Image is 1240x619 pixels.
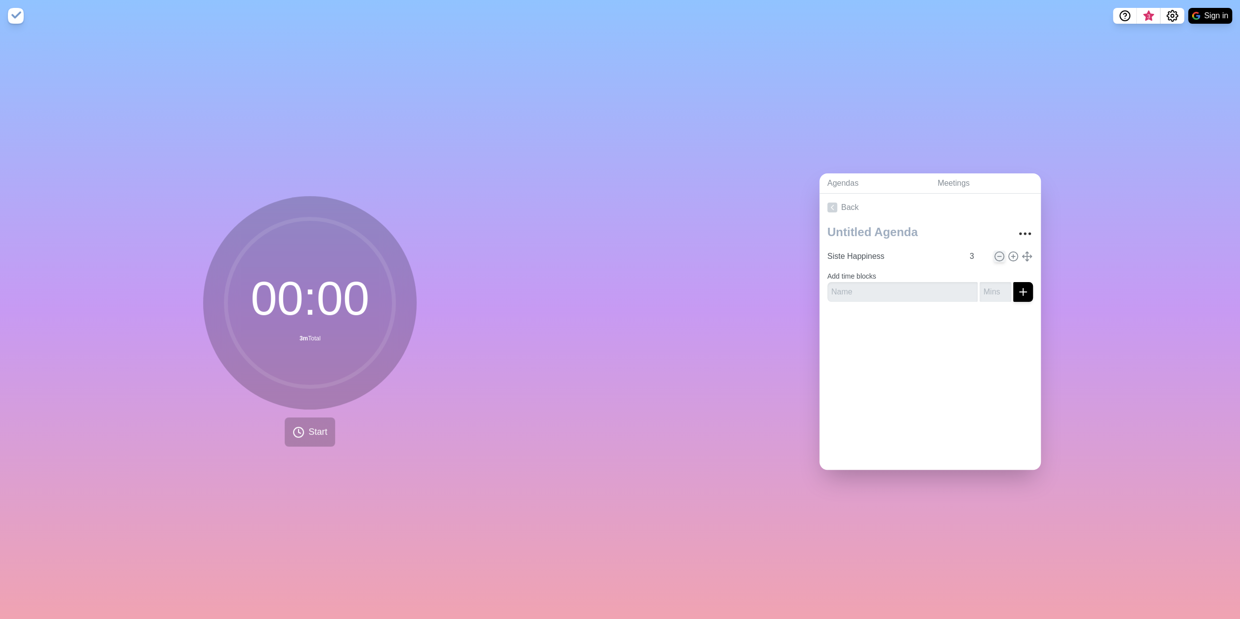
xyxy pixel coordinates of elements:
button: Start [285,417,335,447]
span: Start [308,425,327,439]
button: Settings [1160,8,1184,24]
img: google logo [1192,12,1200,20]
input: Mins [980,282,1011,302]
input: Name [827,282,978,302]
a: Agendas [819,173,930,194]
label: Add time blocks [827,272,876,280]
input: Mins [966,247,989,266]
img: timeblocks logo [8,8,24,24]
button: Help [1113,8,1137,24]
input: Name [823,247,964,266]
a: Back [819,194,1041,221]
button: More [1015,224,1035,244]
button: Sign in [1188,8,1232,24]
a: Meetings [930,173,1041,194]
span: 3 [1145,12,1153,20]
button: What’s new [1137,8,1160,24]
